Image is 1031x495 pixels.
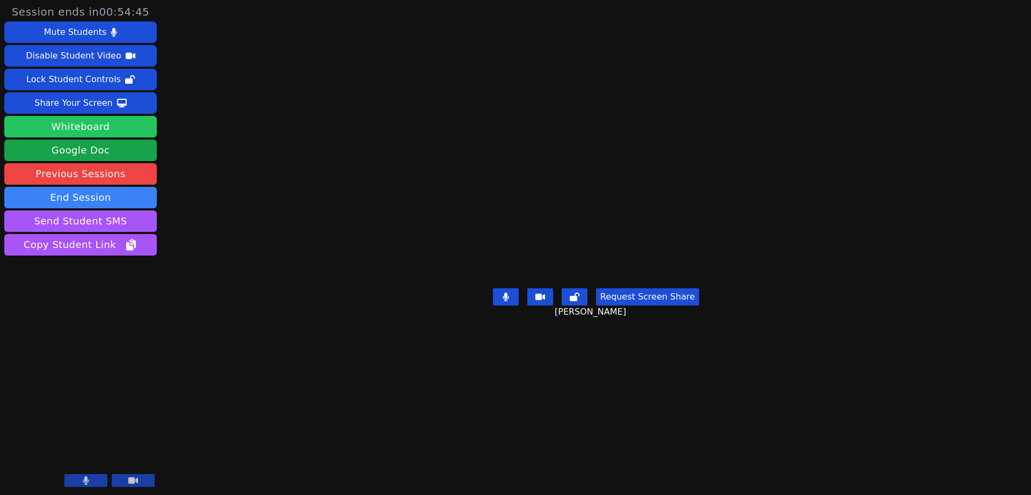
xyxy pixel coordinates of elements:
span: Copy Student Link [24,237,137,252]
a: Previous Sessions [4,163,157,185]
button: Whiteboard [4,116,157,137]
span: [PERSON_NAME] [555,305,629,318]
div: Disable Student Video [26,47,121,64]
a: Google Doc [4,140,157,161]
span: Session ends in [12,4,150,19]
button: Disable Student Video [4,45,157,67]
button: Send Student SMS [4,210,157,232]
button: Mute Students [4,21,157,43]
time: 00:54:45 [99,5,150,18]
button: End Session [4,187,157,208]
button: Share Your Screen [4,92,157,114]
div: Share Your Screen [34,94,113,112]
button: Lock Student Controls [4,69,157,90]
button: Copy Student Link [4,234,157,256]
button: Request Screen Share [596,288,699,305]
div: Mute Students [44,24,106,41]
div: Lock Student Controls [26,71,121,88]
